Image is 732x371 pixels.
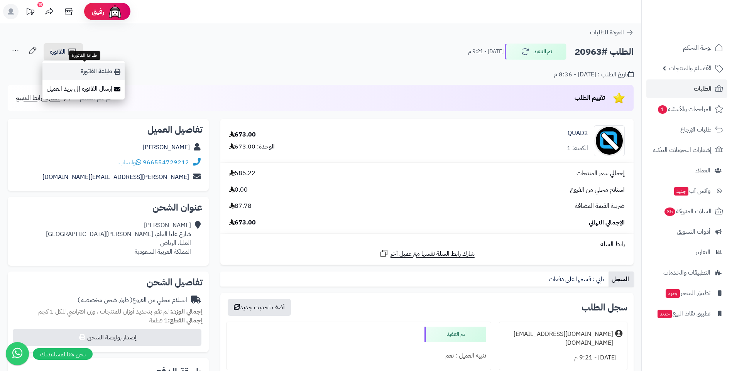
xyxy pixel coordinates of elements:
[575,93,605,103] span: تقييم الطلب
[232,348,486,363] div: تنبيه العميل : نعم
[38,307,169,316] span: لم تقم بتحديد أوزان للمنتجات ، وزن افتراضي للكل 1 كجم
[646,79,727,98] a: الطلبات
[468,48,504,56] small: [DATE] - 9:21 م
[504,330,613,347] div: [DOMAIN_NAME][EMAIL_ADDRESS][DOMAIN_NAME]
[143,158,189,167] a: 966554729212
[554,70,634,79] div: تاريخ الطلب : [DATE] - 8:36 م
[504,350,622,365] div: [DATE] - 9:21 م
[646,202,727,221] a: السلات المتروكة35
[50,47,66,56] span: الفاتورة
[14,125,203,134] h2: تفاصيل العميل
[570,185,625,194] span: استلام محلي من الفروع
[653,145,712,155] span: إشعارات التحويلات البنكية
[658,105,667,114] span: 1
[391,250,475,258] span: شارك رابط السلة نفسها مع عميل آخر
[567,144,588,153] div: الكمية: 1
[646,141,727,159] a: إشعارات التحويلات البنكية
[78,296,187,305] div: استلام محلي من الفروع
[568,129,588,138] a: QUAD2
[673,185,710,196] span: وآتس آب
[42,63,125,80] a: طباعة الفاتورة
[546,272,609,287] a: تابي : قسمها على دفعات
[15,93,73,103] a: مشاركة رابط التقييم
[669,63,712,74] span: الأقسام والمنتجات
[42,80,125,98] a: إرسال الفاتورة إلى بريد العميل
[92,7,104,16] span: رفيق
[646,263,727,282] a: التطبيقات والخدمات
[42,172,189,182] a: [PERSON_NAME][EMAIL_ADDRESS][DOMAIN_NAME]
[229,130,256,139] div: 673.00
[646,304,727,323] a: تطبيق نقاط البيعجديد
[695,165,710,176] span: العملاء
[14,278,203,287] h2: تفاصيل الشحن
[37,2,43,7] div: 10
[646,182,727,200] a: وآتس آبجديد
[379,249,475,258] a: شارك رابط السلة نفسها مع عميل آخر
[229,142,275,151] div: الوحدة: 673.00
[424,327,486,342] div: تم التنفيذ
[149,316,203,325] small: 1 قطعة
[107,4,123,19] img: ai-face.png
[590,28,634,37] a: العودة للطلبات
[46,221,191,256] div: [PERSON_NAME] شارع عليا العام، [PERSON_NAME][GEOGRAPHIC_DATA] العليا، الرياض المملكة العربية السع...
[646,161,727,180] a: العملاء
[223,240,631,249] div: رابط السلة
[505,44,566,60] button: تم التنفيذ
[229,169,255,178] span: 585.22
[664,207,675,216] span: 35
[674,187,688,196] span: جديد
[13,329,201,346] button: إصدار بوليصة الشحن
[694,83,712,94] span: الطلبات
[582,303,627,312] h3: سجل الطلب
[609,272,634,287] a: السجل
[683,42,712,53] span: لوحة التحكم
[646,120,727,139] a: طلبات الإرجاع
[14,203,203,212] h2: عنوان الشحن
[229,185,248,194] span: 0.00
[20,4,40,21] a: تحديثات المنصة
[143,143,190,152] a: [PERSON_NAME]
[118,158,141,167] a: واتساب
[696,247,710,258] span: التقارير
[646,39,727,57] a: لوحة التحكم
[658,310,672,318] span: جديد
[646,100,727,118] a: المراجعات والأسئلة1
[590,28,624,37] span: العودة للطلبات
[646,223,727,241] a: أدوات التسويق
[666,289,680,298] span: جديد
[665,288,710,298] span: تطبيق المتجر
[575,44,634,60] h2: الطلب #20963
[170,307,203,316] strong: إجمالي الوزن:
[78,295,132,305] span: ( طرق شحن مخصصة )
[168,316,203,325] strong: إجمالي القطع:
[15,93,60,103] span: مشاركة رابط التقييم
[576,169,625,178] span: إجمالي سعر المنتجات
[664,206,712,217] span: السلات المتروكة
[44,43,83,60] a: الفاتورة
[646,284,727,302] a: تطبيق المتجرجديد
[575,202,625,211] span: ضريبة القيمة المضافة
[663,267,710,278] span: التطبيقات والخدمات
[657,308,710,319] span: تطبيق نقاط البيع
[229,218,256,227] span: 673.00
[677,226,710,237] span: أدوات التسويق
[229,202,252,211] span: 87.78
[646,243,727,261] a: التقارير
[228,299,291,316] button: أضف تحديث جديد
[69,51,100,60] div: طباعة الفاتورة
[657,104,712,115] span: المراجعات والأسئلة
[594,125,624,156] img: no_image-90x90.png
[589,218,625,227] span: الإجمالي النهائي
[680,124,712,135] span: طلبات الإرجاع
